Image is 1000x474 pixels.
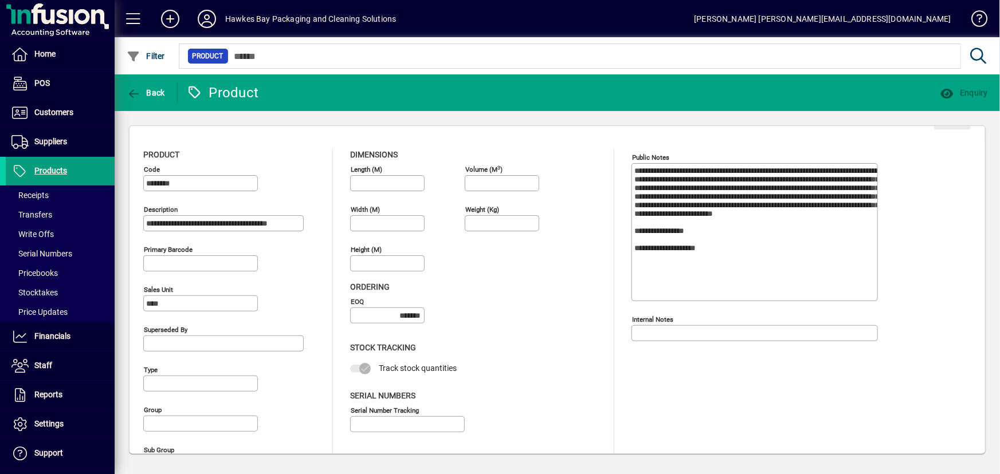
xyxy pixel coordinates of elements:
span: Home [34,49,56,58]
mat-label: Weight (Kg) [465,206,499,214]
a: Reports [6,381,115,409]
span: Track stock quantities [379,364,457,373]
span: Product [193,50,223,62]
mat-label: Superseded by [144,326,187,334]
span: Products [34,166,67,175]
div: Hawkes Bay Packaging and Cleaning Solutions [225,10,397,28]
button: Back [124,82,168,103]
button: Edit [934,109,971,129]
span: Reports [34,390,62,399]
a: Receipts [6,185,115,205]
a: Customers [6,98,115,127]
sup: 3 [497,164,500,170]
span: Suppliers [34,137,67,146]
a: Write Offs [6,224,115,244]
a: Serial Numbers [6,244,115,263]
span: Pricebooks [11,268,58,278]
mat-label: Type [144,366,158,374]
mat-label: Length (m) [351,165,382,173]
mat-label: Internal Notes [632,315,673,323]
button: Filter [124,46,168,66]
a: Support [6,439,115,468]
span: Customers [34,108,73,117]
a: Transfers [6,205,115,224]
button: Profile [189,9,225,29]
a: Financials [6,322,115,351]
a: Settings [6,410,115,439]
mat-label: Height (m) [351,246,382,254]
span: Financials [34,331,70,341]
a: Staff [6,351,115,380]
span: Write Offs [11,230,54,239]
mat-label: EOQ [351,298,364,306]
span: Support [34,448,63,457]
span: Price Updates [11,307,68,317]
span: Settings [34,419,64,428]
mat-label: Serial Number tracking [351,406,419,414]
span: Receipts [11,191,49,200]
a: Suppliers [6,128,115,156]
span: Dimensions [350,150,398,159]
span: Ordering [350,282,390,291]
span: Serial Numbers [11,249,72,258]
mat-label: Code [144,165,160,173]
mat-label: Width (m) [351,206,380,214]
mat-label: Volume (m ) [465,165,503,173]
span: Transfers [11,210,52,219]
a: Stocktakes [6,283,115,302]
a: Home [6,40,115,69]
span: POS [34,78,50,88]
mat-label: Sales unit [144,286,173,294]
button: Add [152,9,189,29]
a: Pricebooks [6,263,115,283]
mat-label: Sub group [144,446,174,454]
span: Back [127,88,165,97]
mat-label: Group [144,406,162,414]
span: Filter [127,52,165,61]
span: Product [143,150,179,159]
mat-label: Primary barcode [144,246,193,254]
a: Knowledge Base [963,2,986,39]
a: Price Updates [6,302,115,322]
app-page-header-button: Back [115,82,178,103]
span: Serial Numbers [350,391,415,400]
span: Stocktakes [11,288,58,297]
div: [PERSON_NAME] [PERSON_NAME][EMAIL_ADDRESS][DOMAIN_NAME] [694,10,951,28]
span: Staff [34,361,52,370]
a: POS [6,69,115,98]
mat-label: Public Notes [632,153,669,161]
span: Stock Tracking [350,343,416,352]
mat-label: Description [144,206,178,214]
div: Product [186,84,259,102]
